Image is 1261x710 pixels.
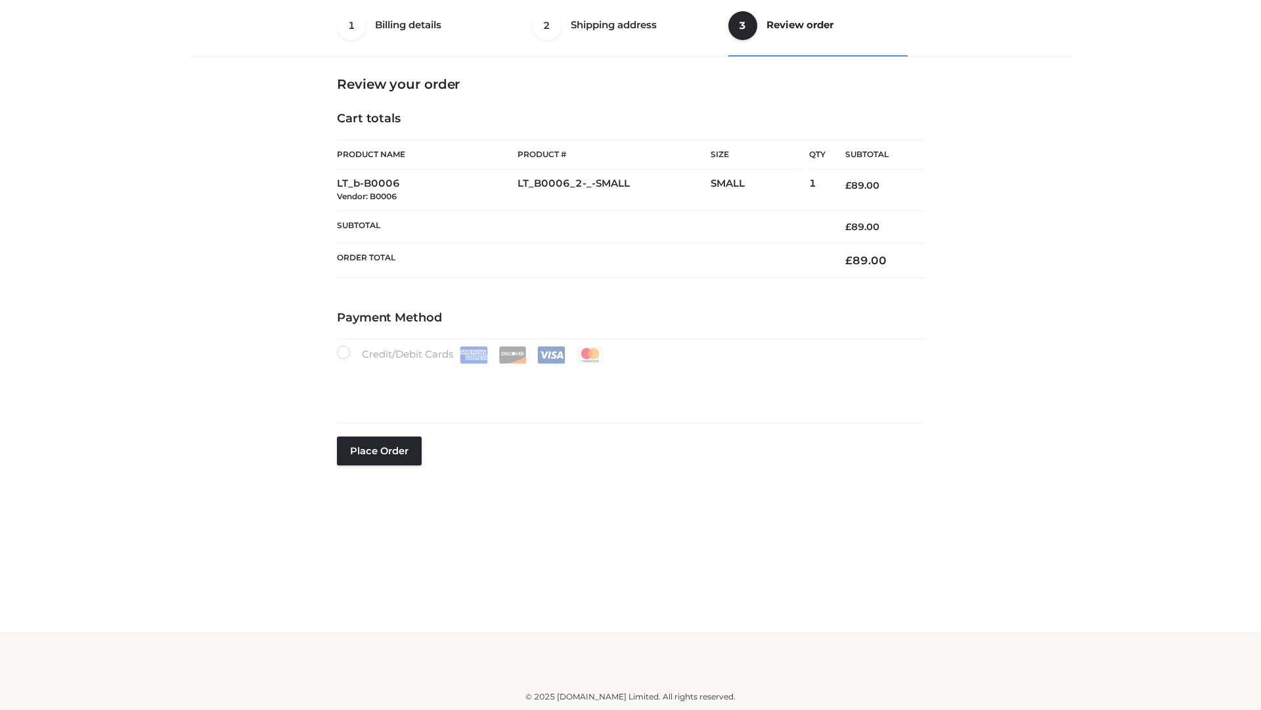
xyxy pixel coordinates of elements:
td: 1 [809,170,826,211]
td: LT_B0006_2-_-SMALL [518,170,711,211]
th: Size [711,140,803,170]
th: Product Name [337,139,518,170]
bdi: 89.00 [845,254,887,267]
span: £ [845,221,851,233]
img: Visa [537,346,565,364]
th: Qty [809,139,826,170]
h3: Review your order [337,76,924,92]
th: Subtotal [337,210,826,243]
td: LT_b-B0006 [337,170,518,211]
div: © 2025 [DOMAIN_NAME] Limited. All rights reserved. [195,690,1066,703]
bdi: 89.00 [845,221,879,233]
th: Product # [518,139,711,170]
th: Order Total [337,243,826,278]
th: Subtotal [826,140,924,170]
h4: Payment Method [337,311,924,325]
small: Vendor: B0006 [337,191,397,201]
span: £ [845,254,852,267]
iframe: Secure payment input frame [334,361,921,409]
button: Place order [337,437,422,465]
span: £ [845,179,851,191]
img: Discover [498,346,527,364]
bdi: 89.00 [845,179,879,191]
img: Amex [460,346,488,364]
h4: Cart totals [337,112,924,126]
label: Credit/Debit Cards [337,346,606,364]
img: Mastercard [576,346,604,364]
td: SMALL [711,170,809,211]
